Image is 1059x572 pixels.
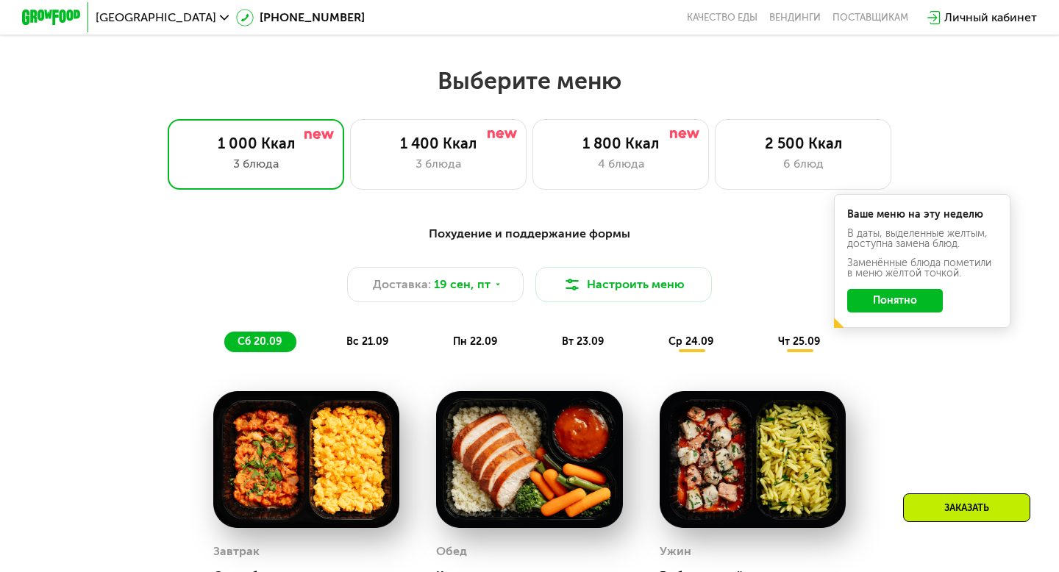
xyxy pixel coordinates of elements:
[183,135,329,152] div: 1 000 Ккал
[548,155,693,173] div: 4 блюда
[944,9,1037,26] div: Личный кабинет
[373,276,431,293] span: Доставка:
[453,335,497,348] span: пн 22.09
[832,12,908,24] div: поставщикам
[847,258,997,279] div: Заменённые блюда пометили в меню жёлтой точкой.
[778,335,820,348] span: чт 25.09
[730,155,876,173] div: 6 блюд
[903,493,1030,522] div: Заказать
[238,335,282,348] span: сб 20.09
[535,267,712,302] button: Настроить меню
[769,12,821,24] a: Вендинги
[236,9,365,26] a: [PHONE_NUMBER]
[730,135,876,152] div: 2 500 Ккал
[687,12,757,24] a: Качество еды
[847,289,943,312] button: Понятно
[47,66,1012,96] h2: Выберите меню
[346,335,388,348] span: вс 21.09
[94,225,965,243] div: Похудение и поддержание формы
[96,12,216,24] span: [GEOGRAPHIC_DATA]
[660,540,691,562] div: Ужин
[436,540,467,562] div: Обед
[562,335,604,348] span: вт 23.09
[366,155,511,173] div: 3 блюда
[434,276,491,293] span: 19 сен, пт
[366,135,511,152] div: 1 400 Ккал
[847,229,997,249] div: В даты, выделенные желтым, доступна замена блюд.
[847,210,997,220] div: Ваше меню на эту неделю
[183,155,329,173] div: 3 блюда
[213,540,260,562] div: Завтрак
[548,135,693,152] div: 1 800 Ккал
[668,335,713,348] span: ср 24.09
